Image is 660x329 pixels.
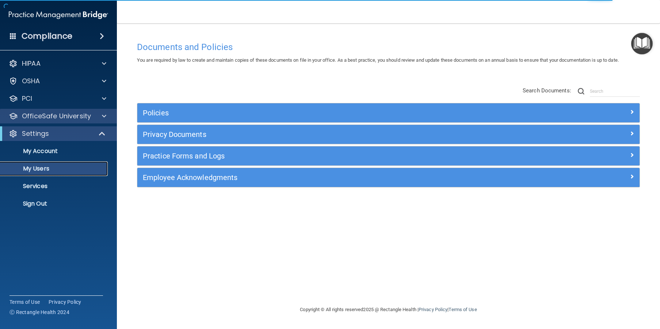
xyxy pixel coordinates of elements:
button: Open Resource Center [631,33,653,54]
span: You are required by law to create and maintain copies of these documents on file in your office. ... [137,57,619,63]
iframe: Drift Widget Chat Controller [534,277,651,306]
p: HIPAA [22,59,41,68]
a: Employee Acknowledgments [143,172,634,183]
p: Settings [22,129,49,138]
a: OSHA [9,77,106,85]
h5: Privacy Documents [143,130,508,138]
h4: Compliance [22,31,72,41]
p: OfficeSafe University [22,112,91,120]
span: Search Documents: [523,87,571,94]
input: Search [590,86,640,97]
a: Privacy Policy [419,307,447,312]
img: PMB logo [9,8,108,22]
p: My Account [5,148,104,155]
h5: Policies [143,109,508,117]
img: ic-search.3b580494.png [578,88,584,95]
h4: Documents and Policies [137,42,640,52]
a: PCI [9,94,106,103]
p: PCI [22,94,32,103]
p: My Users [5,165,104,172]
a: Privacy Documents [143,129,634,140]
a: Privacy Policy [49,298,81,306]
a: Policies [143,107,634,119]
p: Services [5,183,104,190]
h5: Employee Acknowledgments [143,173,508,181]
h5: Practice Forms and Logs [143,152,508,160]
div: Copyright © All rights reserved 2025 @ Rectangle Health | | [255,298,522,321]
a: Terms of Use [449,307,477,312]
a: Practice Forms and Logs [143,150,634,162]
a: HIPAA [9,59,106,68]
a: Terms of Use [9,298,40,306]
a: Settings [9,129,106,138]
p: Sign Out [5,200,104,207]
a: OfficeSafe University [9,112,106,120]
span: Ⓒ Rectangle Health 2024 [9,309,69,316]
p: OSHA [22,77,40,85]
